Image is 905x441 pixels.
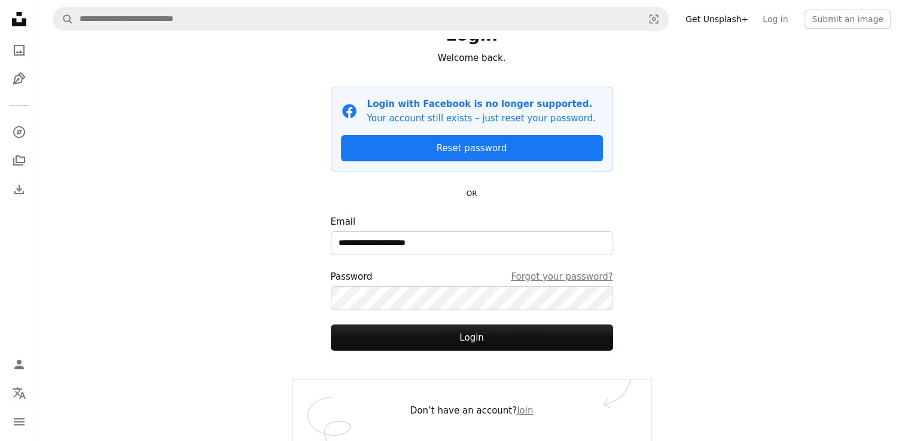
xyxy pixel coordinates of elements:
input: Email [331,231,613,255]
div: Password [331,269,613,284]
label: Email [331,215,613,255]
a: Collections [7,149,31,173]
form: Find visuals sitewide [53,7,669,31]
a: Illustrations [7,67,31,91]
a: Photos [7,38,31,62]
small: OR [467,189,477,198]
a: Explore [7,120,31,144]
button: Menu [7,410,31,434]
a: Reset password [341,135,603,161]
a: Forgot your password? [511,269,613,284]
a: Download History [7,177,31,201]
a: Log in / Sign up [7,353,31,376]
a: Join [517,405,533,416]
button: Login [331,324,613,351]
a: Get Unsplash+ [678,10,755,29]
a: Log in [755,10,795,29]
button: Language [7,381,31,405]
p: Login with Facebook is no longer supported. [367,97,596,111]
button: Search Unsplash [53,8,74,30]
button: Visual search [639,8,668,30]
p: Welcome back. [331,51,613,65]
p: Your account still exists – just reset your password. [367,111,596,125]
a: Home — Unsplash [7,7,31,33]
button: Submit an image [805,10,891,29]
input: PasswordForgot your password? [331,286,613,310]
